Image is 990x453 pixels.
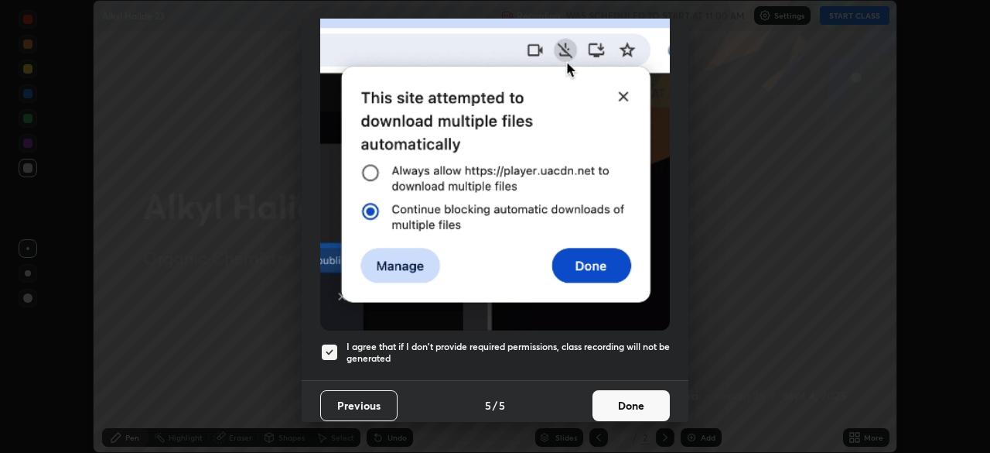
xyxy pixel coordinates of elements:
[499,397,505,414] h4: 5
[320,390,398,421] button: Previous
[592,390,670,421] button: Done
[493,397,497,414] h4: /
[346,341,670,365] h5: I agree that if I don't provide required permissions, class recording will not be generated
[485,397,491,414] h4: 5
